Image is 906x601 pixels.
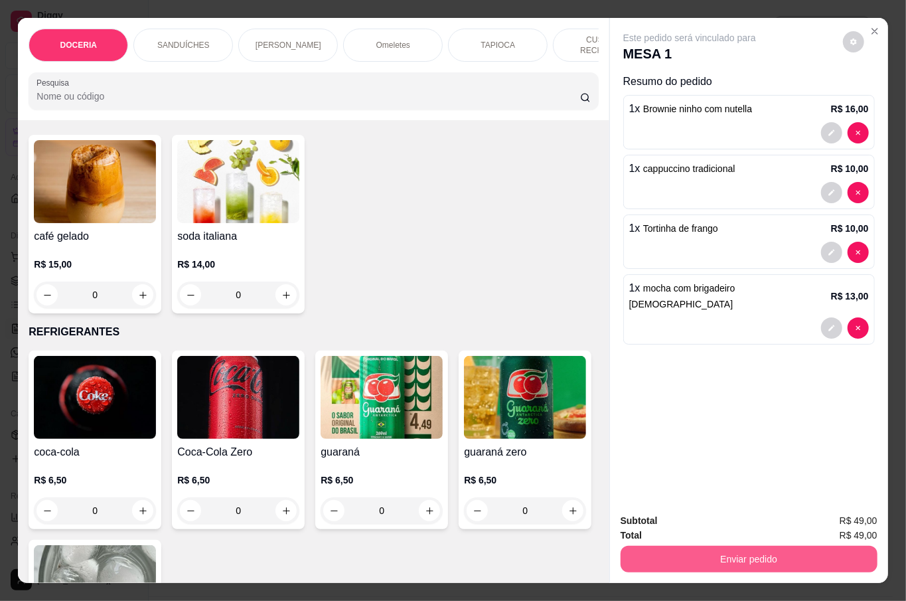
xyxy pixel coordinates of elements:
p: SANDUÍCHES [157,40,210,50]
p: 1 x [629,101,753,117]
button: decrease-product-quantity [848,242,869,263]
p: R$ 10,00 [831,162,869,175]
p: R$ 6,50 [321,473,443,487]
p: [PERSON_NAME] [256,40,321,50]
button: decrease-product-quantity [323,500,344,521]
button: decrease-product-quantity [821,317,842,339]
img: product-image [321,356,443,439]
button: decrease-product-quantity [37,500,58,521]
h4: coca-cola [34,444,156,460]
p: TAPIOCA [481,40,515,50]
button: decrease-product-quantity [848,317,869,339]
p: R$ 15,00 [34,258,156,271]
button: decrease-product-quantity [467,500,488,521]
span: cappuccino tradicional [643,163,735,174]
img: product-image [177,140,299,223]
button: decrease-product-quantity [821,122,842,143]
p: R$ 10,00 [831,222,869,235]
span: mocha com brigadeiro [DEMOGRAPHIC_DATA] [629,283,735,309]
button: increase-product-quantity [275,500,297,521]
p: REFRIGERANTES [29,324,598,340]
input: Pesquisa [37,90,580,103]
h4: guaraná [321,444,443,460]
p: R$ 13,00 [831,290,869,303]
p: 1 x [629,280,831,312]
button: decrease-product-quantity [848,182,869,203]
span: R$ 49,00 [840,528,877,543]
button: increase-product-quantity [419,500,440,521]
p: R$ 6,50 [177,473,299,487]
p: 1 x [629,161,735,177]
button: increase-product-quantity [132,500,153,521]
button: decrease-product-quantity [843,31,864,52]
button: Enviar pedido [621,546,877,572]
p: Resumo do pedido [623,74,875,90]
button: decrease-product-quantity [821,182,842,203]
button: decrease-product-quantity [180,500,201,521]
img: product-image [34,140,156,223]
img: product-image [34,356,156,439]
p: DOCERIA [60,40,97,50]
p: MESA 1 [623,44,756,63]
h4: café gelado [34,228,156,244]
span: Brownie ninho com nutella [643,104,752,114]
h4: Coca-Cola Zero [177,444,299,460]
strong: Subtotal [621,515,658,526]
button: increase-product-quantity [562,500,583,521]
span: Tortinha de frango [643,223,718,234]
h4: soda italiana [177,228,299,244]
p: Este pedido será vinculado para [623,31,756,44]
img: product-image [177,356,299,439]
img: product-image [464,356,586,439]
p: Omeletes [376,40,410,50]
strong: Total [621,530,642,541]
button: decrease-product-quantity [37,284,58,305]
button: Close [864,21,885,42]
p: R$ 6,50 [464,473,586,487]
h4: guaraná zero [464,444,586,460]
p: 1 x [629,220,718,236]
p: R$ 16,00 [831,102,869,116]
span: R$ 49,00 [840,513,877,528]
button: decrease-product-quantity [848,122,869,143]
label: Pesquisa [37,77,74,88]
p: R$ 14,00 [177,258,299,271]
p: R$ 6,50 [34,473,156,487]
button: decrease-product-quantity [821,242,842,263]
button: increase-product-quantity [132,284,153,305]
p: CUSCUZ RECHEADO [564,35,641,56]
